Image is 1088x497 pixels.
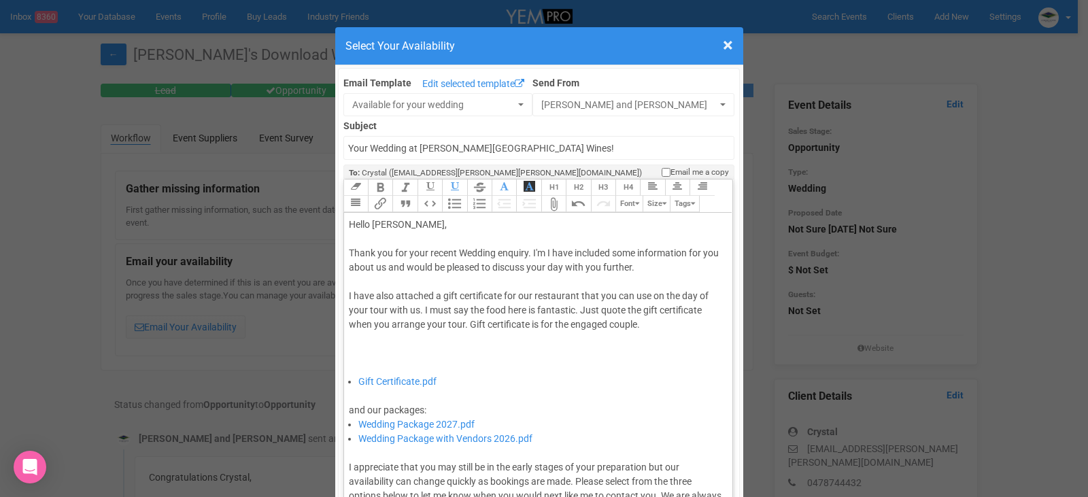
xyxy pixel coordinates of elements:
[598,183,608,192] span: H3
[349,246,724,375] div: Thank you for your recent Wedding enquiry. I'm I have included some information for you about us ...
[14,451,46,483] div: Open Intercom Messenger
[358,376,437,387] a: Gift Certificate.pdf
[665,179,690,196] button: Align Center
[343,116,735,133] label: Subject
[392,179,417,196] button: Italic
[345,37,733,54] h4: Select Your Availability
[624,183,633,192] span: H4
[349,168,360,177] strong: To:
[615,179,640,196] button: Heading 4
[492,196,516,212] button: Decrease Level
[362,168,642,177] span: Crystal ([EMAIL_ADDRESS][PERSON_NAME][PERSON_NAME][DOMAIN_NAME])
[640,179,664,196] button: Align Left
[467,179,492,196] button: Strikethrough
[615,196,643,212] button: Font
[643,196,670,212] button: Size
[442,196,466,212] button: Bullets
[368,196,392,212] button: Link
[670,196,699,212] button: Tags
[566,196,590,212] button: Undo
[723,34,733,56] span: ×
[442,179,466,196] button: Underline Colour
[532,73,734,90] label: Send From
[516,179,541,196] button: Font Background
[368,179,392,196] button: Bold
[541,179,566,196] button: Heading 1
[392,196,417,212] button: Quote
[349,389,724,417] div: and our packages:
[358,433,532,444] a: Wedding Package with Vendors 2026.pdf
[358,419,475,430] a: Wedding Package 2027.pdf
[591,196,615,212] button: Redo
[343,196,368,212] button: Align Justified
[670,167,729,178] span: Email me a copy
[541,98,717,112] span: [PERSON_NAME] and [PERSON_NAME]
[574,183,583,192] span: H2
[549,183,559,192] span: H1
[418,196,442,212] button: Code
[516,196,541,212] button: Increase Level
[343,76,411,90] label: Email Template
[541,196,566,212] button: Attach Files
[349,218,724,232] div: Hello [PERSON_NAME],
[690,179,714,196] button: Align Right
[343,179,368,196] button: Clear Formatting at cursor
[352,98,515,112] span: Available for your wedding
[418,179,442,196] button: Underline
[419,76,528,93] a: Edit selected template
[467,196,492,212] button: Numbers
[492,179,516,196] button: Font Colour
[566,179,590,196] button: Heading 2
[591,179,615,196] button: Heading 3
